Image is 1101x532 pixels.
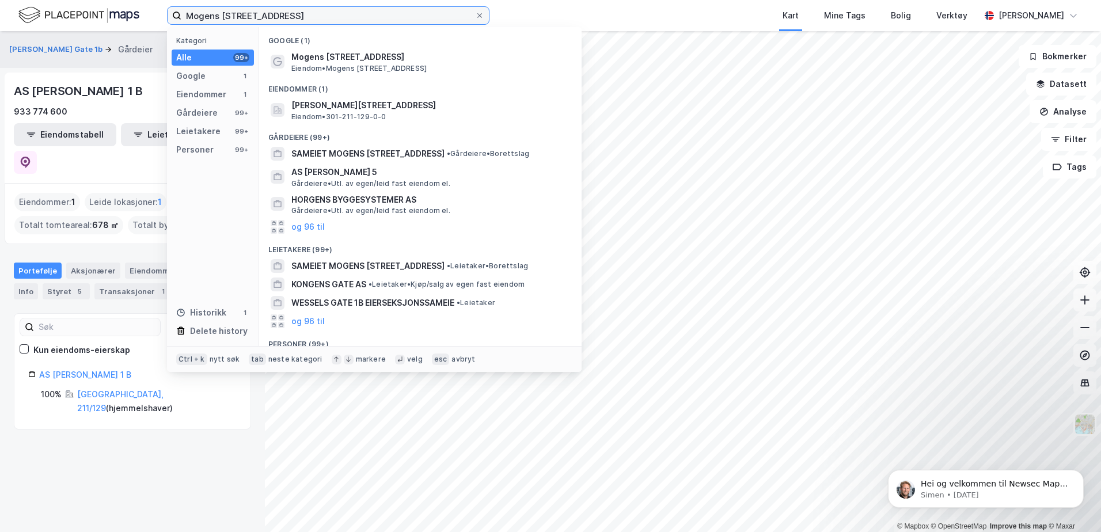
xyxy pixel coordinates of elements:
[233,127,249,136] div: 99+
[447,261,450,270] span: •
[931,522,987,530] a: OpenStreetMap
[176,306,226,320] div: Historikk
[369,280,372,288] span: •
[176,36,254,45] div: Kategori
[181,7,475,24] input: Søk på adresse, matrikkel, gårdeiere, leietakere eller personer
[259,330,582,351] div: Personer (99+)
[990,522,1047,530] a: Improve this map
[356,355,386,364] div: markere
[14,105,67,119] div: 933 774 600
[291,50,568,64] span: Mogens [STREET_ADDRESS]
[14,216,123,234] div: Totalt tomteareal :
[259,75,582,96] div: Eiendommer (1)
[74,286,85,297] div: 5
[936,9,967,22] div: Verktøy
[190,324,248,338] div: Delete history
[871,446,1101,526] iframe: Intercom notifications message
[824,9,865,22] div: Mine Tags
[14,82,145,100] div: AS [PERSON_NAME] 1 B
[447,261,528,271] span: Leietaker • Borettslag
[291,112,386,121] span: Eiendom • 301-211-129-0-0
[1026,73,1096,96] button: Datasett
[43,283,90,299] div: Styret
[85,193,166,211] div: Leide lokasjoner :
[39,370,131,379] a: AS [PERSON_NAME] 1 B
[77,389,164,413] a: [GEOGRAPHIC_DATA], 211/129
[18,5,139,25] img: logo.f888ab2527a4732fd821a326f86c7f29.svg
[451,355,475,364] div: avbryt
[94,283,173,299] div: Transaksjoner
[176,69,206,83] div: Google
[121,123,223,146] button: Leietakertabell
[447,149,529,158] span: Gårdeiere • Borettslag
[268,355,322,364] div: neste kategori
[291,206,450,215] span: Gårdeiere • Utl. av egen/leid fast eiendom el.
[369,280,525,289] span: Leietaker • Kjøp/salg av egen fast eiendom
[240,308,249,317] div: 1
[240,90,249,99] div: 1
[447,149,450,158] span: •
[291,98,568,112] span: [PERSON_NAME][STREET_ADDRESS]
[176,143,214,157] div: Personer
[14,193,80,211] div: Eiendommer :
[240,71,249,81] div: 1
[407,355,423,364] div: velg
[41,387,62,401] div: 100%
[176,88,226,101] div: Eiendommer
[176,124,221,138] div: Leietakere
[14,263,62,279] div: Portefølje
[233,145,249,154] div: 99+
[14,283,38,299] div: Info
[14,123,116,146] button: Eiendomstabell
[128,216,238,234] div: Totalt byggareal :
[897,522,929,530] a: Mapbox
[77,387,237,415] div: ( hjemmelshaver )
[291,259,445,273] span: SAMEIET MOGENS [STREET_ADDRESS]
[291,179,450,188] span: Gårdeiere • Utl. av egen/leid fast eiendom el.
[33,343,130,357] div: Kun eiendoms-eierskap
[249,354,266,365] div: tab
[9,44,105,55] button: [PERSON_NAME] Gate 1b
[233,53,249,62] div: 99+
[291,220,325,234] button: og 96 til
[1043,155,1096,178] button: Tags
[291,165,568,179] span: AS [PERSON_NAME] 5
[1019,45,1096,68] button: Bokmerker
[291,64,427,73] span: Eiendom • Mogens [STREET_ADDRESS]
[891,9,911,22] div: Bolig
[259,236,582,257] div: Leietakere (99+)
[118,43,153,56] div: Gårdeier
[457,298,495,307] span: Leietaker
[34,318,160,336] input: Søk
[291,296,454,310] span: WESSELS GATE 1B EIERSEKSJONSSAMEIE
[66,263,120,279] div: Aksjonærer
[176,51,192,64] div: Alle
[1041,128,1096,151] button: Filter
[432,354,450,365] div: esc
[176,106,218,120] div: Gårdeiere
[291,193,568,207] span: HORGENS BYGGESYSTEMER AS
[157,286,169,297] div: 1
[259,124,582,145] div: Gårdeiere (99+)
[1074,413,1096,435] img: Z
[233,108,249,117] div: 99+
[1030,100,1096,123] button: Analyse
[210,355,240,364] div: nytt søk
[259,27,582,48] div: Google (1)
[457,298,460,307] span: •
[291,314,325,328] button: og 96 til
[158,195,162,209] span: 1
[125,263,196,279] div: Eiendommer
[999,9,1064,22] div: [PERSON_NAME]
[71,195,75,209] span: 1
[291,147,445,161] span: SAMEIET MOGENS [STREET_ADDRESS]
[92,218,119,232] span: 678 ㎡
[176,354,207,365] div: Ctrl + k
[291,278,366,291] span: KONGENS GATE AS
[783,9,799,22] div: Kart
